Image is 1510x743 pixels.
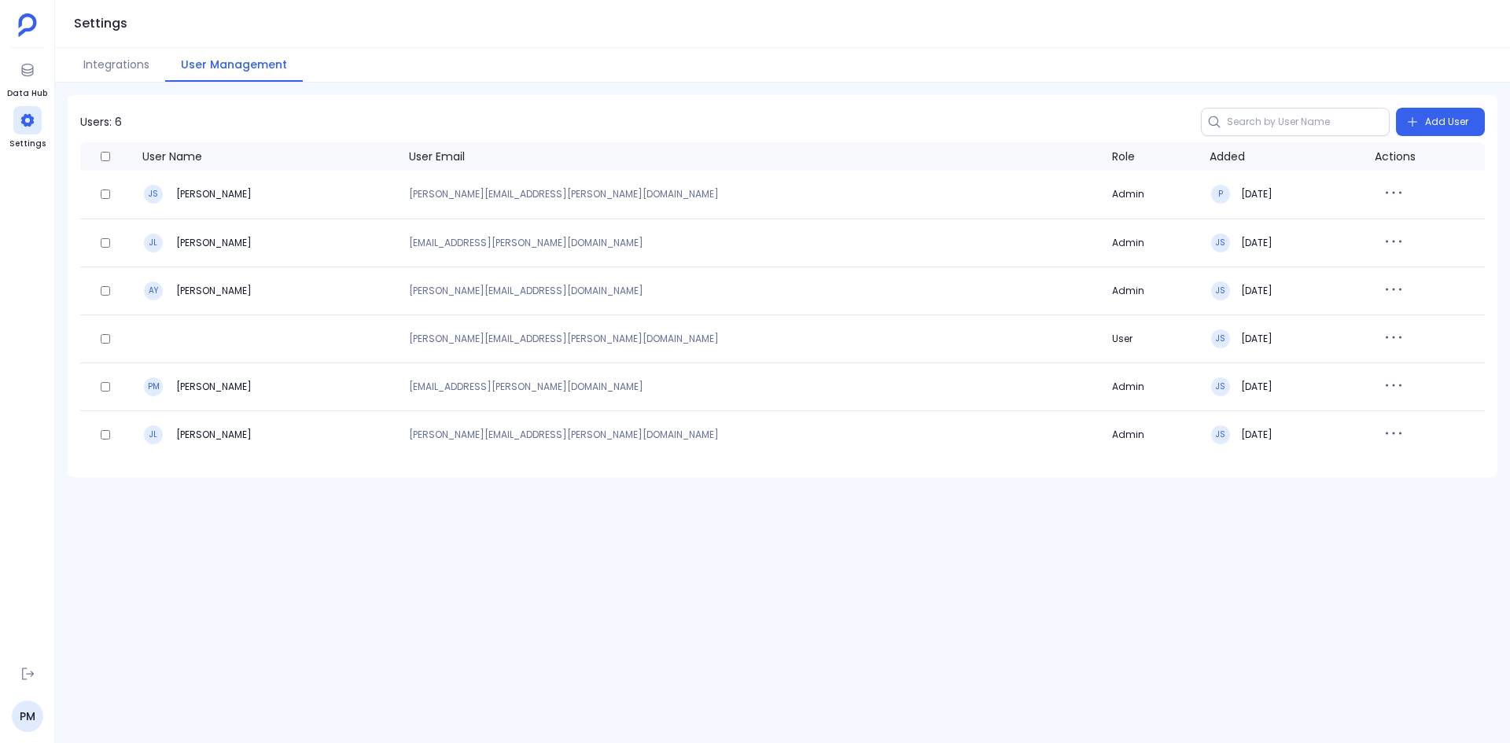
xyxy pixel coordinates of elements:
[174,237,252,249] h3: [PERSON_NAME]
[409,149,465,164] div: User Email
[149,430,157,440] p: JL
[1106,410,1203,458] td: Admin
[18,13,37,37] img: petavue logo
[142,149,202,164] div: User Name
[409,382,1099,392] p: [EMAIL_ADDRESS][PERSON_NAME][DOMAIN_NAME]
[9,138,46,150] span: Settings
[174,285,252,297] h3: [PERSON_NAME]
[409,430,1099,440] p: [PERSON_NAME][EMAIL_ADDRESS][PERSON_NAME][DOMAIN_NAME]
[1241,429,1272,441] h3: [DATE]
[7,87,47,100] span: Data Hub
[1216,430,1225,440] p: JS
[1241,237,1272,249] h3: [DATE]
[149,238,157,248] p: JL
[165,48,303,82] button: User Management
[1241,188,1272,200] h3: [DATE]
[1241,333,1272,345] h3: [DATE]
[1106,219,1203,267] td: Admin
[1218,189,1223,199] p: P
[1216,334,1225,344] p: JS
[7,56,47,100] a: Data Hub
[174,188,252,200] h3: [PERSON_NAME]
[9,106,46,150] a: Settings
[68,48,165,82] button: Integrations
[149,286,158,296] p: AY
[148,382,160,392] p: PM
[1425,109,1468,134] span: Add User
[74,13,127,35] h1: Settings
[1106,171,1203,219] td: Admin
[409,334,1099,344] p: [PERSON_NAME][EMAIL_ADDRESS][PERSON_NAME][DOMAIN_NAME]
[1106,362,1203,410] td: Admin
[1106,314,1203,362] td: User
[1201,108,1390,136] input: Search by User Name
[409,286,1099,296] p: [PERSON_NAME][EMAIL_ADDRESS][DOMAIN_NAME]
[1210,149,1245,164] div: Added
[1216,286,1225,296] p: JS
[149,189,158,199] p: JS
[409,189,1099,199] p: [PERSON_NAME][EMAIL_ADDRESS][PERSON_NAME][DOMAIN_NAME]
[1241,285,1272,297] h3: [DATE]
[1241,381,1272,393] h3: [DATE]
[174,429,252,441] h3: [PERSON_NAME]
[1216,238,1225,248] p: JS
[1216,382,1225,392] p: JS
[174,381,252,393] h3: [PERSON_NAME]
[1375,149,1416,164] div: Actions
[12,701,43,732] a: PM
[1396,108,1485,136] button: Add User
[1106,267,1203,314] td: Admin
[80,114,122,130] p: Users: 6
[409,238,1099,248] p: [EMAIL_ADDRESS][PERSON_NAME][DOMAIN_NAME]
[1112,149,1135,164] div: Role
